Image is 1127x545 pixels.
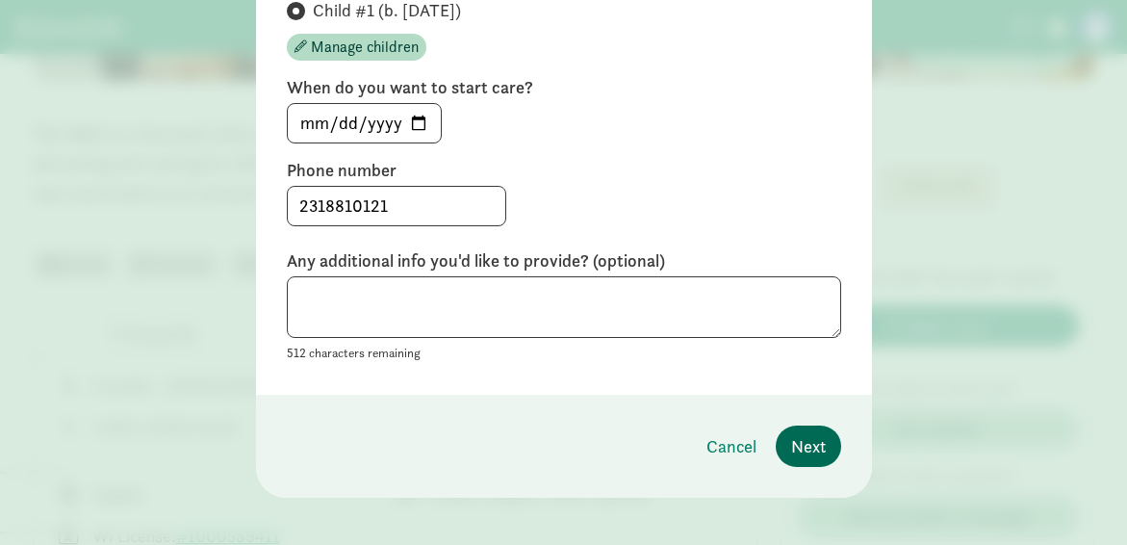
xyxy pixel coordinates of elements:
span: Manage children [311,36,419,59]
input: 5555555555 [288,187,505,225]
label: When do you want to start care? [287,76,841,99]
label: Any additional info you'd like to provide? (optional) [287,249,841,272]
button: Next [776,426,841,467]
span: Cancel [706,433,756,459]
label: Phone number [287,159,841,182]
span: Next [791,433,826,459]
button: Manage children [287,34,426,61]
button: Cancel [691,426,772,467]
small: 512 characters remaining [287,345,421,361]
